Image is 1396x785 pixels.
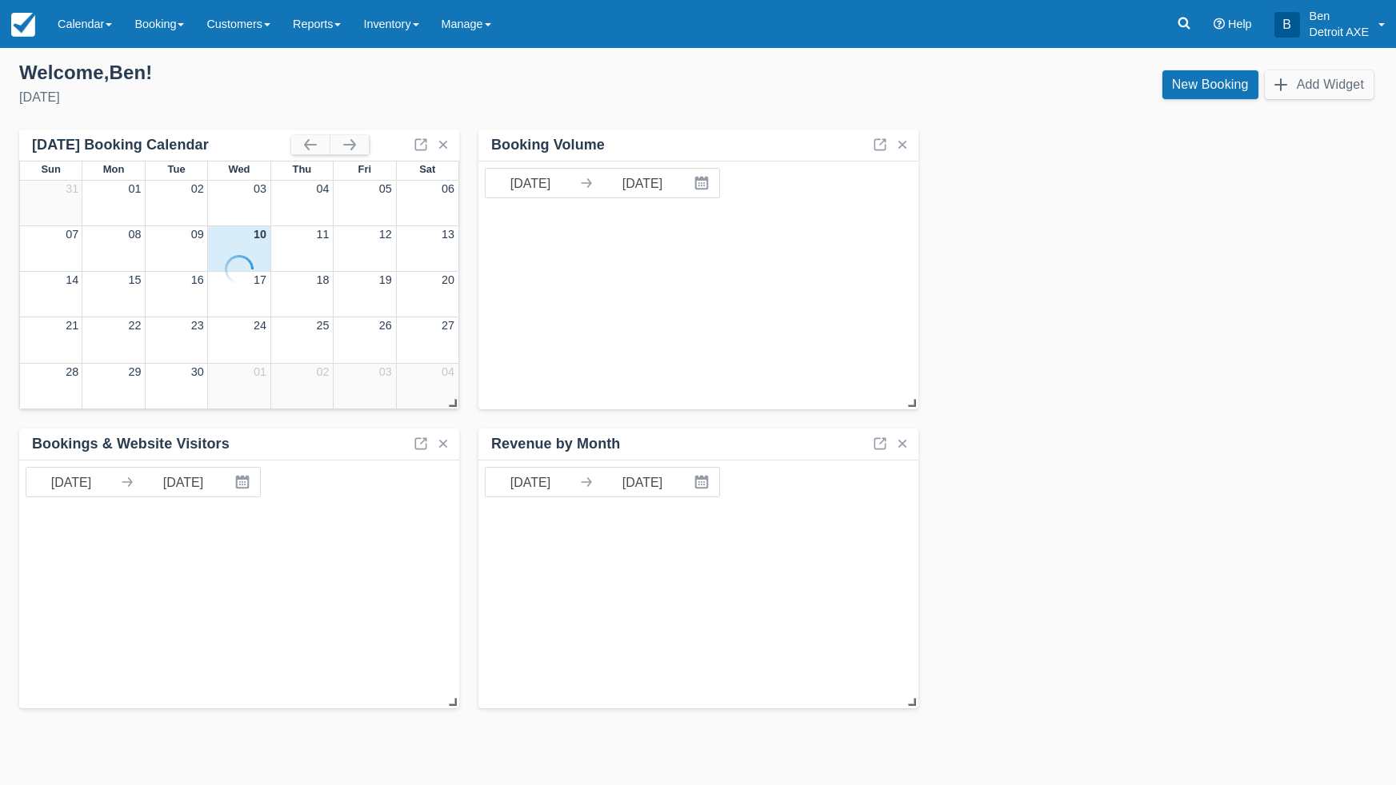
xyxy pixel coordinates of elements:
a: 25 [316,319,329,332]
a: 30 [191,365,204,378]
a: 31 [66,182,78,195]
a: 22 [129,319,142,332]
a: 23 [191,319,204,332]
div: Revenue by Month [491,435,620,453]
a: 04 [442,365,454,378]
a: 13 [442,228,454,241]
a: 21 [66,319,78,332]
a: 17 [254,273,266,286]
a: 26 [379,319,392,332]
i: Help [1214,18,1225,30]
button: Add Widget [1265,70,1374,99]
a: 03 [254,182,266,195]
a: 04 [316,182,329,195]
a: 19 [379,273,392,286]
button: Interact with the calendar and add the check-in date for your trip. [687,468,719,496]
a: New Booking [1162,70,1258,99]
a: 24 [254,319,266,332]
div: Welcome , Ben ! [19,61,686,85]
a: 15 [129,273,142,286]
a: 27 [442,319,454,332]
a: 02 [191,182,204,195]
a: 09 [191,228,204,241]
p: Ben [1310,8,1369,24]
a: 01 [254,365,266,378]
a: 29 [129,365,142,378]
input: End Date [598,169,687,197]
span: Help [1228,18,1252,30]
a: 28 [66,365,78,378]
a: 11 [316,228,329,241]
a: 03 [379,365,392,378]
div: [DATE] [19,88,686,107]
div: Bookings & Website Visitors [32,435,230,453]
a: 02 [316,365,329,378]
button: Interact with the calendar and add the check-in date for your trip. [687,169,719,197]
div: Booking Volume [491,136,605,154]
a: 14 [66,273,78,286]
p: Detroit AXE [1310,24,1369,40]
a: 16 [191,273,204,286]
input: End Date [138,468,228,496]
a: 12 [379,228,392,241]
a: 20 [442,273,454,286]
a: 08 [129,228,142,241]
a: 18 [316,273,329,286]
div: B [1274,12,1300,38]
img: checkfront-main-nav-mini-logo.png [11,13,35,37]
input: Start Date [26,468,116,496]
a: 07 [66,228,78,241]
input: Start Date [486,468,575,496]
button: Interact with the calendar and add the check-in date for your trip. [228,468,260,496]
a: 10 [254,228,266,241]
a: 06 [442,182,454,195]
input: End Date [598,468,687,496]
input: Start Date [486,169,575,197]
a: 01 [129,182,142,195]
a: 05 [379,182,392,195]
